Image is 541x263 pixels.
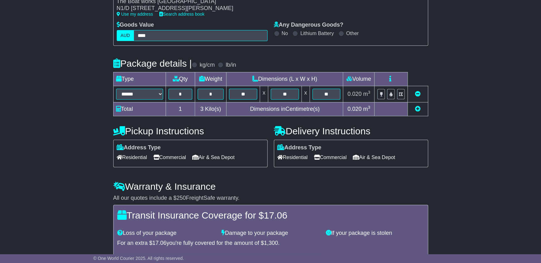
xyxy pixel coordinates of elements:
h4: Transit Insurance Coverage for $ [117,210,424,220]
span: 17.06 [152,240,167,246]
span: Air & Sea Depot [353,152,395,162]
label: Address Type [117,144,161,151]
label: Any Dangerous Goods? [274,22,343,28]
td: Type [113,72,166,86]
td: Total [113,102,166,116]
td: Dimensions in Centimetre(s) [226,102,343,116]
div: If your package is stolen [323,230,427,237]
td: x [260,86,268,102]
sup: 3 [368,105,370,110]
span: 0.020 [347,91,362,97]
td: Dimensions (L x W x H) [226,72,343,86]
span: 0.020 [347,106,362,112]
span: Air & Sea Depot [192,152,235,162]
span: 3 [200,106,203,112]
div: N1/D [STREET_ADDRESS][PERSON_NAME] [117,5,256,12]
a: Add new item [415,106,421,112]
h4: Delivery Instructions [274,126,428,136]
label: No [282,30,288,36]
span: © One World Courier 2025. All rights reserved. [93,256,184,261]
td: x [301,86,310,102]
label: kg/cm [199,62,215,69]
span: m [363,106,370,112]
label: Address Type [277,144,321,151]
h4: Warranty & Insurance [113,181,428,192]
h4: Package details | [113,58,192,69]
span: 1,300 [264,240,278,246]
div: Loss of your package [114,230,219,237]
span: Residential [117,152,147,162]
sup: 3 [368,90,370,95]
div: Damage to your package [218,230,323,237]
span: Commercial [153,152,186,162]
a: Use my address [117,12,153,17]
span: 17.06 [264,210,287,220]
label: lb/in [225,62,236,69]
td: 1 [166,102,195,116]
a: Remove this item [415,91,421,97]
label: AUD [117,30,134,41]
span: Residential [277,152,308,162]
td: Kilo(s) [195,102,226,116]
td: Weight [195,72,226,86]
td: Volume [343,72,374,86]
span: Commercial [314,152,347,162]
label: Lithium Battery [300,30,334,36]
span: m [363,91,370,97]
a: Search address book [159,12,204,17]
td: Qty [166,72,195,86]
h4: Pickup Instructions [113,126,268,136]
span: 250 [177,195,186,201]
div: For an extra $ you're fully covered for the amount of $ . [117,240,424,247]
label: Goods Value [117,22,154,28]
label: Other [346,30,359,36]
div: All our quotes include a $ FreightSafe warranty. [113,195,428,202]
